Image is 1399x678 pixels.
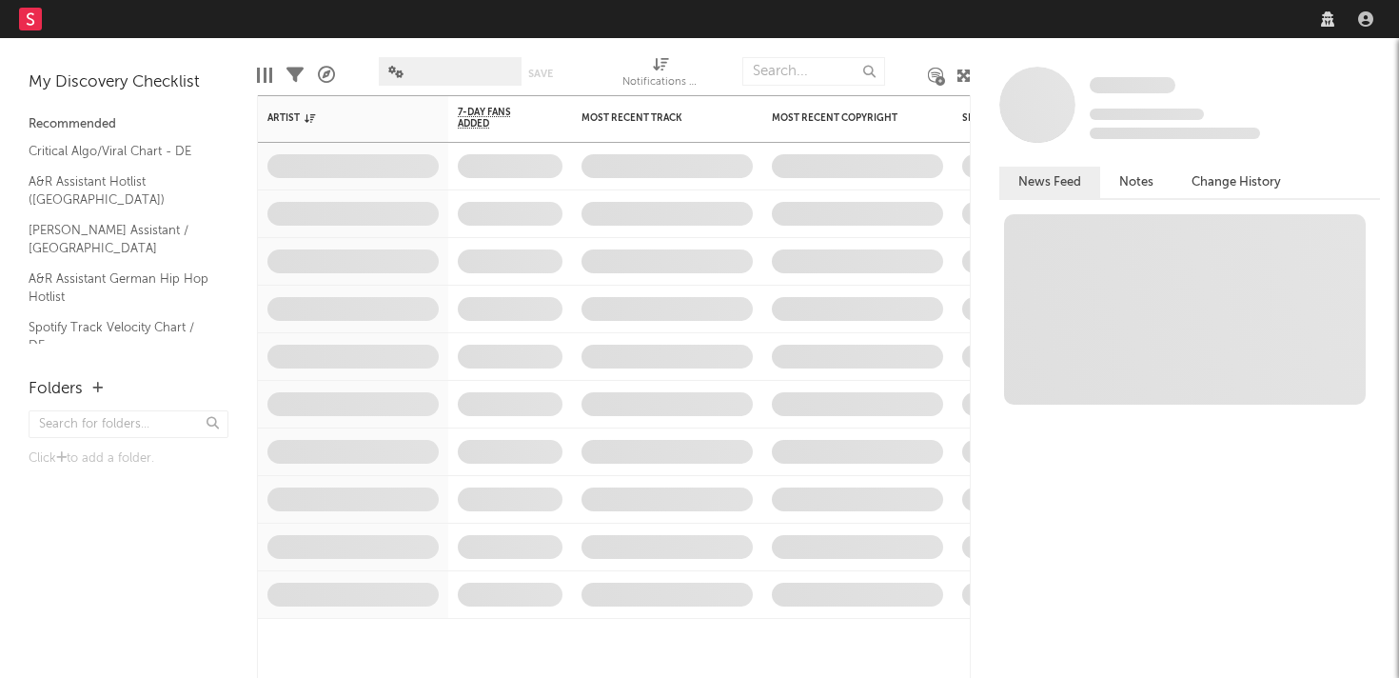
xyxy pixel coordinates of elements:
[742,57,885,86] input: Search...
[458,107,534,130] span: 7-Day Fans Added
[528,69,553,79] button: Save
[1090,76,1175,95] a: Some Artist
[772,112,915,124] div: Most Recent Copyright
[622,48,699,103] div: Notifications (Artist)
[1090,77,1175,93] span: Some Artist
[29,378,83,401] div: Folders
[29,410,228,438] input: Search for folders...
[1090,128,1260,139] span: 0 fans last week
[1090,109,1204,120] span: Tracking Since: [DATE]
[29,269,209,308] a: A&R Assistant German Hip Hop Hotlist
[318,48,335,103] div: A&R Pipeline
[29,113,228,136] div: Recommended
[257,48,272,103] div: Edit Columns
[581,112,724,124] div: Most Recent Track
[29,448,228,470] div: Click to add a folder.
[29,317,209,356] a: Spotify Track Velocity Chart / DE
[962,112,1105,124] div: Spotify Monthly Listeners
[1100,167,1172,198] button: Notes
[999,167,1100,198] button: News Feed
[267,112,410,124] div: Artist
[29,220,209,259] a: [PERSON_NAME] Assistant / [GEOGRAPHIC_DATA]
[286,48,304,103] div: Filters
[29,141,209,162] a: Critical Algo/Viral Chart - DE
[29,171,209,210] a: A&R Assistant Hotlist ([GEOGRAPHIC_DATA])
[1172,167,1300,198] button: Change History
[622,71,699,94] div: Notifications (Artist)
[29,71,228,94] div: My Discovery Checklist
